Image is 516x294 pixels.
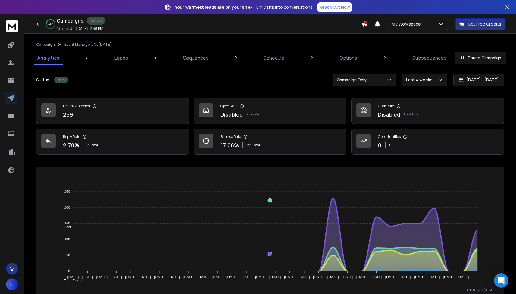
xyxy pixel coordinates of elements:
[409,51,450,65] a: Subsequences
[255,275,267,279] tspan: [DATE]
[371,275,382,279] tspan: [DATE]
[404,112,419,117] p: Know More
[57,17,83,24] h1: Campaigns
[175,4,250,10] strong: Your warmest leads are on your site
[175,4,313,10] p: – Turn visits into conversations
[64,237,70,241] tspan: 100
[246,112,261,117] p: Know More
[64,42,111,47] p: Event Managers NL [DATE]
[494,273,508,288] div: Open Intercom Messenger
[220,134,241,139] p: Bounce Rate
[57,27,75,31] p: Created At:
[337,77,369,83] p: Campaign Only
[169,275,180,279] tspan: [DATE]
[59,279,83,283] span: Total Opens
[378,141,381,149] p: 0
[378,110,400,119] p: Disabled
[313,275,324,279] tspan: [DATE]
[378,104,394,108] p: Click Rate
[220,104,237,108] p: Open Rate
[455,18,505,30] button: Get Free Credits
[114,54,128,61] p: Leads
[414,275,426,279] tspan: [DATE]
[443,275,455,279] tspan: [DATE]
[336,51,361,65] a: Options
[339,54,357,61] p: Options
[220,141,239,149] p: 17.06 %
[82,275,93,279] tspan: [DATE]
[226,275,238,279] tspan: [DATE]
[183,54,209,61] p: Sequences
[46,288,494,292] p: x-axis : Date(UTC)
[269,275,281,279] tspan: [DATE]
[63,104,90,108] p: Leads Contacted
[63,134,80,139] p: Reply Rate
[429,275,440,279] tspan: [DATE]
[140,275,151,279] tspan: [DATE]
[356,275,368,279] tspan: [DATE]
[6,278,18,290] button: D
[6,20,18,32] img: logo
[64,190,70,193] tspan: 250
[260,51,288,65] a: Schedule
[378,134,401,139] p: Opportunities
[87,17,105,25] div: Active
[406,77,435,83] p: Last 4 weeks
[389,143,394,148] p: $ 0
[36,77,51,83] p: Status:
[36,42,55,47] button: Campaign
[385,275,397,279] tspan: [DATE]
[194,129,346,155] a: Bounce Rate17.06%87Total
[197,275,209,279] tspan: [DATE]
[125,275,137,279] tspan: [DATE]
[319,4,350,10] p: Reach Out Now
[220,110,243,119] p: Disabled
[64,206,70,209] tspan: 200
[111,275,122,279] tspan: [DATE]
[351,129,504,155] a: Opportunities0$0
[87,143,89,148] span: 7
[34,51,63,65] a: Analytics
[48,22,53,26] p: 41 %
[327,275,339,279] tspan: [DATE]
[96,275,108,279] tspan: [DATE]
[284,275,296,279] tspan: [DATE]
[400,275,411,279] tspan: [DATE]
[468,21,501,27] p: Get Free Credits
[36,129,189,155] a: Reply Rate2.70%7Total
[317,2,352,12] a: Reach Out Now
[36,98,189,124] a: Leads Contacted259
[64,221,70,225] tspan: 150
[455,52,506,64] button: Pause Campaign
[37,54,59,61] p: Analytics
[54,77,68,83] div: Active
[342,275,353,279] tspan: [DATE]
[63,141,79,149] p: 2.70 %
[458,275,469,279] tspan: [DATE]
[247,143,251,148] span: 87
[67,275,79,279] tspan: [DATE]
[76,26,103,31] p: [DATE] 12:38 PM
[392,21,423,27] p: My Workspace
[252,143,260,148] span: Total
[351,98,504,124] a: Click RateDisabledKnow More
[412,54,446,61] p: Subsequences
[63,110,73,119] p: 259
[59,225,71,229] span: Sent
[154,275,166,279] tspan: [DATE]
[183,275,194,279] tspan: [DATE]
[66,253,70,257] tspan: 50
[453,74,504,86] button: [DATE] - [DATE]
[241,275,252,279] tspan: [DATE]
[68,269,70,273] tspan: 0
[212,275,223,279] tspan: [DATE]
[264,54,284,61] p: Schedule
[194,98,346,124] a: Open RateDisabledKnow More
[90,143,98,148] span: Total
[180,51,212,65] a: Sequences
[111,51,132,65] a: Leads
[299,275,310,279] tspan: [DATE]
